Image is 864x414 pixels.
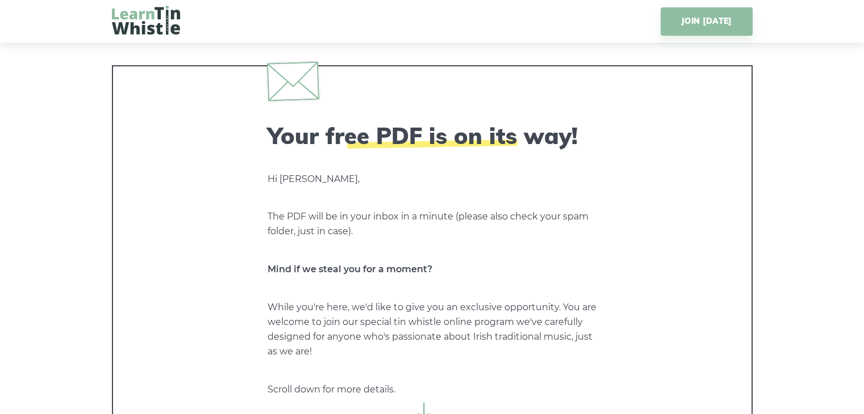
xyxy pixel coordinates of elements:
[268,122,597,149] h2: Your free PDF is on its way!
[266,61,319,101] img: envelope.svg
[661,7,752,36] a: JOIN [DATE]
[268,264,432,274] strong: Mind if we steal you for a moment?
[268,382,597,397] p: Scroll down for more details.
[112,6,180,35] img: LearnTinWhistle.com
[268,209,597,239] p: The PDF will be in your inbox in a minute (please also check your spam folder, just in case).
[268,300,597,359] p: While you're here, we'd like to give you an exclusive opportunity. You are welcome to join our sp...
[268,172,597,187] p: Hi [PERSON_NAME],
